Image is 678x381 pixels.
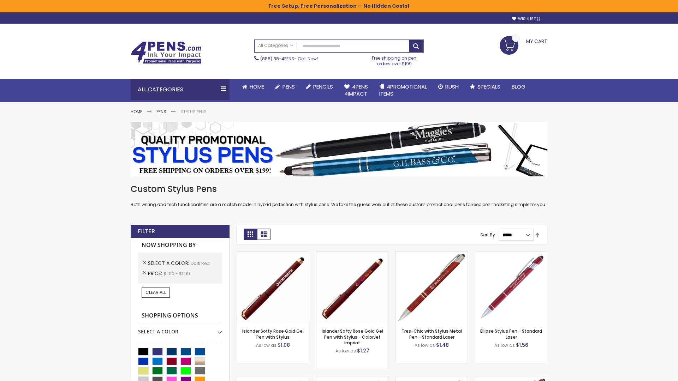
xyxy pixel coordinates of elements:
[433,79,464,95] a: Rush
[322,328,383,345] a: Islander Softy Rose Gold Gel Pen with Stylus - ColorJet Imprint
[237,251,309,257] a: Islander Softy Rose Gold Gel Pen with Stylus-Dark Red
[156,109,166,115] a: Pens
[250,83,264,90] span: Home
[148,270,163,277] span: Price
[138,323,222,335] div: Select A Color
[402,328,462,340] a: Tres-Chic with Stylus Metal Pen - Standard Laser
[244,229,257,240] strong: Grid
[131,183,547,195] h1: Custom Stylus Pens
[237,252,309,323] img: Islander Softy Rose Gold Gel Pen with Stylus-Dark Red
[138,308,222,323] strong: Shopping Options
[148,260,191,267] span: Select A Color
[131,41,201,64] img: 4Pens Custom Pens and Promotional Products
[145,289,166,295] span: Clear All
[475,252,547,323] img: Ellipse Stylus Pen - Standard Laser-Dark Red
[475,251,547,257] a: Ellipse Stylus Pen - Standard Laser-Dark Red
[374,79,433,102] a: 4PROMOTIONALITEMS
[339,79,374,102] a: 4Pens4impact
[260,56,318,62] span: - Call Now!
[464,79,506,95] a: Specials
[512,16,540,22] a: Wishlist
[313,83,333,90] span: Pencils
[142,288,170,297] a: Clear All
[260,56,294,62] a: (888) 88-4PENS
[512,83,525,90] span: Blog
[258,43,293,48] span: All Categories
[282,83,295,90] span: Pens
[516,341,528,349] span: $1.56
[396,252,468,323] img: Tres-Chic with Stylus Metal Pen - Standard Laser-Dark Red
[477,83,500,90] span: Specials
[365,53,424,67] div: Free shipping on pen orders over $199
[191,260,210,266] span: Dark Red
[357,347,369,354] span: $1.27
[480,328,542,340] a: Ellipse Stylus Pen - Standard Laser
[255,40,297,52] a: All Categories
[131,122,547,176] img: Stylus Pens
[379,83,427,97] span: 4PROMOTIONAL ITEMS
[180,109,207,115] strong: Stylus Pens
[163,271,190,277] span: $1.00 - $1.99
[301,79,339,95] a: Pencils
[316,252,388,323] img: Islander Softy Rose Gold Gel Pen with Stylus - ColorJet Imprint-Dark Red
[138,238,222,253] strong: Now Shopping by
[242,328,304,340] a: Islander Softy Rose Gold Gel Pen with Stylus
[131,79,230,100] div: All Categories
[344,83,368,97] span: 4Pens 4impact
[445,83,459,90] span: Rush
[506,79,531,95] a: Blog
[278,341,290,349] span: $1.08
[270,79,301,95] a: Pens
[480,232,495,238] label: Sort By
[131,109,142,115] a: Home
[335,348,356,354] span: As low as
[138,228,155,235] strong: Filter
[316,251,388,257] a: Islander Softy Rose Gold Gel Pen with Stylus - ColorJet Imprint-Dark Red
[494,342,515,348] span: As low as
[396,251,468,257] a: Tres-Chic with Stylus Metal Pen - Standard Laser-Dark Red
[256,342,276,348] span: As low as
[436,341,449,349] span: $1.48
[131,183,547,208] div: Both writing and tech functionalities are a match made in hybrid perfection with stylus pens. We ...
[237,79,270,95] a: Home
[415,342,435,348] span: As low as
